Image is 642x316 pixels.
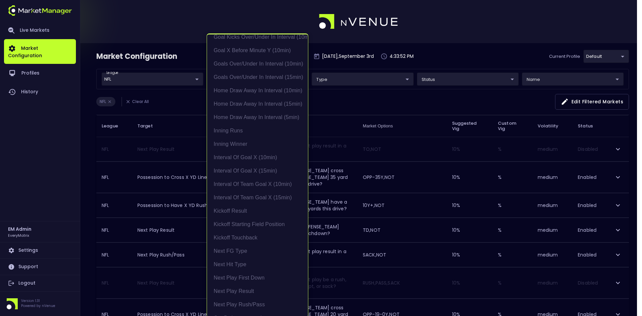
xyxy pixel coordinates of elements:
[207,137,308,151] li: Inning Winner
[207,218,308,231] li: Kickoff Starting Field Position
[207,298,308,311] li: Next Play Rush/Pass
[207,258,308,271] li: Next Hit Type
[207,57,308,71] li: Goals Over/Under in interval (10min)
[207,164,308,178] li: Interval of Goal X (15min)
[207,204,308,218] li: Kickoff Result
[207,191,308,204] li: Interval of Team Goal X (15min)
[207,271,308,285] li: Next Play First Down
[207,178,308,191] li: Interval of Team Goal X (10min)
[207,111,308,124] li: Home Draw Away in interval (5min)
[207,124,308,137] li: Inning Runs
[207,244,308,258] li: Next FG Type
[207,151,308,164] li: Interval of Goal X (10min)
[207,71,308,84] li: Goals Over/Under in interval (15min)
[207,84,308,97] li: Home Draw Away in interval (10min)
[207,97,308,111] li: Home Draw Away in interval (15min)
[207,44,308,57] li: Goal X before Minute Y (10min)
[207,30,308,44] li: Goal Kicks Over/Under in interval (10min)
[207,231,308,244] li: Kickoff Touchback
[207,285,308,298] li: Next Play Result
